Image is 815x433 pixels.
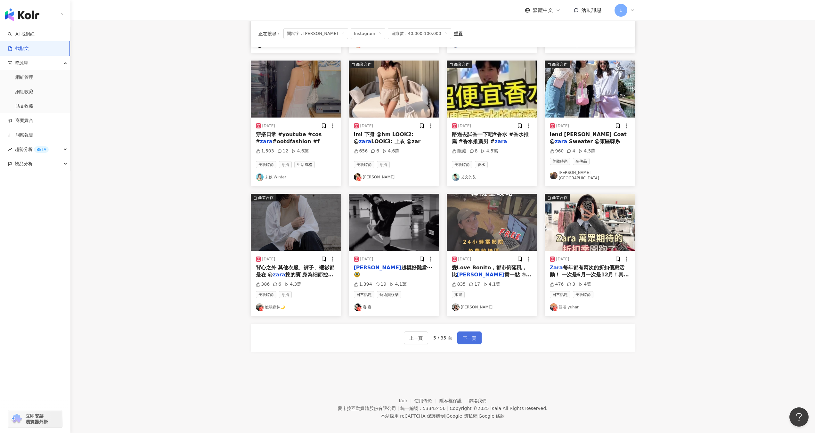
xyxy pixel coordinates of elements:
[581,7,602,13] span: 活動訊息
[15,157,33,171] span: 競品分析
[550,303,630,311] a: KOL Avatar語涵 yuhan
[371,148,379,154] div: 6
[447,194,537,251] img: post-image
[388,28,451,39] span: 追蹤數：40,000-100,000
[15,103,33,110] a: 貼文收藏
[351,28,385,39] span: Instagram
[478,413,505,419] a: Google 條款
[452,303,460,311] img: KOL Avatar
[15,142,49,157] span: 趨勢分析
[469,398,486,403] a: 聯絡我們
[354,303,434,311] a: KOL Avatar容 容
[375,281,387,288] div: 19
[8,147,12,152] span: rise
[354,291,374,298] span: 日常話題
[439,398,469,403] a: 隱私權保護
[277,148,289,154] div: 12
[573,291,593,298] span: 美妝時尚
[552,194,567,201] div: 商業合作
[256,291,276,298] span: 美妝時尚
[545,194,635,251] img: post-image
[447,406,448,411] span: |
[349,194,439,251] img: post-image
[377,291,401,298] span: 藝術與娛樂
[452,303,532,311] a: KOL Avatar[PERSON_NAME]
[550,281,564,288] div: 476
[567,138,620,144] span: ⁣⁣ Sweater @東區韓系
[371,138,420,144] span: LOOK3: 上衣 @zar
[483,281,500,288] div: 4.1萬
[354,148,368,154] div: 656
[256,173,264,181] img: KOL Avatar
[454,61,469,68] div: 商業合作
[273,138,320,144] span: #ootdfashion #f
[452,291,465,298] span: 旅遊
[469,281,480,288] div: 17
[578,281,591,288] div: 4萬
[251,61,341,118] img: post-image
[349,61,439,118] img: post-image
[567,148,575,154] div: 4
[533,7,553,14] span: 繁體中文
[458,123,471,129] div: [DATE]
[8,410,62,428] a: chrome extension立即安裝 瀏覽器外掛
[481,148,498,154] div: 4.5萬
[354,173,362,181] img: KOL Avatar
[469,148,478,154] div: 8
[10,414,23,424] img: chrome extension
[463,334,476,342] span: 下一頁
[545,61,635,118] div: post-image商業合作
[578,148,595,154] div: 4.5萬
[354,265,402,271] mark: [PERSON_NAME]
[256,173,336,181] a: KOL Avatar未秧 Winter
[452,148,466,154] div: 隱藏
[273,272,285,278] mark: zara
[550,265,629,299] span: 每年都有兩次的折扣優惠活動！ 一次是6月一次是12月！真的是很好挖寶🤩 一開始從7折開始再來會一直持續降價！！ 男裝、女裝、童裝通通都有折扣！ 就連
[8,31,35,37] a: searchAI 找網紅
[15,56,28,70] span: 資源庫
[356,61,371,68] div: 商業合作
[550,131,627,144] span: iend [PERSON_NAME]⁣⁣ Coat @
[550,158,570,165] span: 美妝時尚
[354,161,374,168] span: 美妝時尚
[567,281,575,288] div: 3
[256,303,264,311] img: KOL Avatar
[447,61,537,118] img: post-image
[294,161,315,168] span: 生活風格
[550,265,563,271] mark: Zara
[279,161,292,168] span: 穿搭
[404,331,428,344] button: 上一頁
[452,131,529,144] span: 路過去試香一下吧#香水 #香水推薦 #香水推薦男 #
[545,61,635,118] img: post-image
[354,173,434,181] a: KOL Avatar[PERSON_NAME]
[5,8,39,21] img: logo
[377,161,390,168] span: 穿搭
[256,131,322,144] span: 穿搭日常 #youtube #cos #
[452,161,472,168] span: 美妝時尚
[349,61,439,118] div: post-image商業合作
[457,272,505,278] mark: [PERSON_NAME]
[550,148,564,154] div: 960
[251,194,341,251] div: post-image商業合作
[556,123,569,129] div: [DATE]
[573,158,590,165] span: 奢侈品
[256,161,276,168] span: 美妝時尚
[262,123,275,129] div: [DATE]
[34,146,49,153] div: BETA
[381,412,505,420] span: 本站採用 reCAPTCHA 保護機制
[258,194,273,201] div: 商業合作
[477,413,479,419] span: |
[447,61,537,118] div: post-image商業合作
[556,257,569,262] div: [DATE]
[279,291,292,298] span: 穿搭
[620,7,622,14] span: L
[256,148,274,154] div: 1,503
[550,291,570,298] span: 日常話題
[284,281,301,288] div: 4.3萬
[789,407,809,427] iframe: Help Scout Beacon - Open
[354,131,414,144] span: imi 下身 @hm LOOK2: @
[454,31,463,36] div: 重置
